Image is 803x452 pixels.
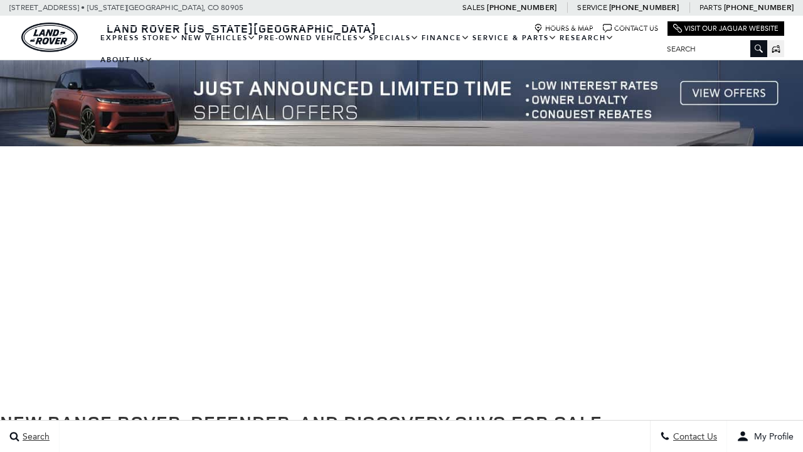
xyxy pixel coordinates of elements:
[534,24,593,33] a: Hours & Map
[487,3,556,13] a: [PHONE_NUMBER]
[21,23,78,52] img: Land Rover
[180,27,257,49] a: New Vehicles
[609,3,679,13] a: [PHONE_NUMBER]
[577,3,607,12] span: Service
[673,24,779,33] a: Visit Our Jaguar Website
[9,3,243,12] a: [STREET_ADDRESS] • [US_STATE][GEOGRAPHIC_DATA], CO 80905
[699,3,722,12] span: Parts
[471,27,558,49] a: Service & Parts
[727,421,803,452] button: user-profile-menu
[99,27,180,49] a: EXPRESS STORE
[257,27,368,49] a: Pre-Owned Vehicles
[462,3,485,12] span: Sales
[420,27,471,49] a: Finance
[21,23,78,52] a: land-rover
[749,431,794,442] span: My Profile
[99,21,384,36] a: Land Rover [US_STATE][GEOGRAPHIC_DATA]
[368,27,420,49] a: Specials
[19,431,50,442] span: Search
[107,21,376,36] span: Land Rover [US_STATE][GEOGRAPHIC_DATA]
[558,27,615,49] a: Research
[99,27,657,71] nav: Main Navigation
[99,49,154,71] a: About Us
[657,41,767,56] input: Search
[724,3,794,13] a: [PHONE_NUMBER]
[603,24,658,33] a: Contact Us
[670,431,717,442] span: Contact Us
